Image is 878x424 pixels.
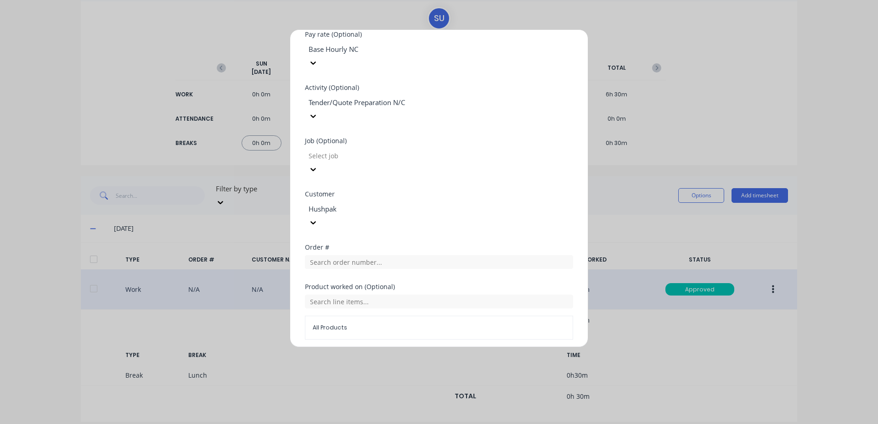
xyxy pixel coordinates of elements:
div: Job (Optional) [305,138,573,144]
input: Search line items... [305,295,573,308]
input: Search order number... [305,255,573,269]
div: Product worked on (Optional) [305,284,573,290]
div: Order # [305,244,573,251]
div: Customer [305,191,573,197]
div: Activity (Optional) [305,84,573,91]
span: All Products [313,324,565,332]
div: Pay rate (Optional) [305,31,573,38]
